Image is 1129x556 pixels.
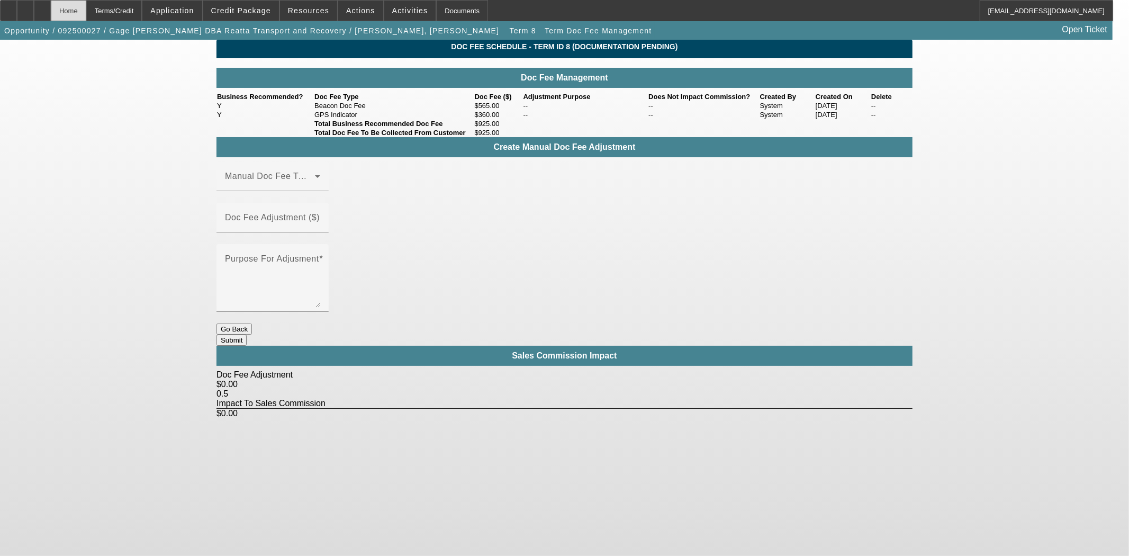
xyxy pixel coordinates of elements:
button: Activities [384,1,436,21]
th: Created On [815,92,871,101]
td: -- [648,101,759,110]
button: Application [142,1,202,21]
td: -- [871,101,913,110]
td: $360.00 [474,110,523,119]
td: -- [648,110,759,119]
th: Does Not Impact Commission? [648,92,759,101]
td: Total Business Recommended Doc Fee [314,119,474,128]
a: Open Ticket [1058,21,1112,39]
button: Actions [338,1,383,21]
h4: Create Manual Doc Fee Adjustment [222,142,907,152]
span: Activities [392,6,428,15]
mat-label: Purpose For Adjusment [225,254,319,263]
td: -- [871,110,913,119]
td: $925.00 [474,128,523,137]
mat-label: Doc Fee Adjustment ($) [225,213,320,222]
td: Beacon Doc Fee [314,101,474,110]
td: Y [216,110,314,119]
button: Resources [280,1,337,21]
td: -- [523,101,648,110]
td: GPS Indicator [314,110,474,119]
div: Doc Fee Adjustment [216,370,913,380]
span: Application [150,6,194,15]
td: $565.00 [474,101,523,110]
button: Go Back [216,324,252,335]
div: 0.5 [216,389,913,399]
td: Y [216,101,314,110]
div: $0.00 [216,408,913,418]
span: Opportunity / 092500027 / Gage [PERSON_NAME] DBA Reatta Transport and Recovery / [PERSON_NAME], [... [4,26,499,35]
span: Doc Fee Schedule - Term ID 8 (Documentation Pending) [224,42,905,51]
button: Term Doc Fee Management [542,21,654,40]
td: System [760,101,815,110]
span: Resources [288,6,329,15]
td: Total Doc Fee To Be Collected From Customer [314,128,474,137]
div: $0.00 [216,380,913,389]
th: Created By [760,92,815,101]
td: $925.00 [474,119,523,128]
td: System [760,110,815,119]
button: Credit Package [203,1,279,21]
h4: Doc Fee Management [222,73,907,83]
td: [DATE] [815,101,871,110]
span: Term Doc Fee Management [545,26,652,35]
th: Doc Fee ($) [474,92,523,101]
h4: Sales Commission Impact [222,351,907,361]
th: Delete [871,92,913,101]
span: Actions [346,6,375,15]
th: Adjustment Purpose [523,92,648,101]
span: Term 8 [510,26,536,35]
td: [DATE] [815,110,871,119]
th: Business Recommended? [216,92,314,101]
td: -- [523,110,648,119]
span: Credit Package [211,6,271,15]
button: Submit [216,335,247,346]
button: Term 8 [506,21,540,40]
th: Doc Fee Type [314,92,474,101]
div: Impact To Sales Commission [216,399,913,408]
mat-label: Manual Doc Fee Type [225,172,313,181]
